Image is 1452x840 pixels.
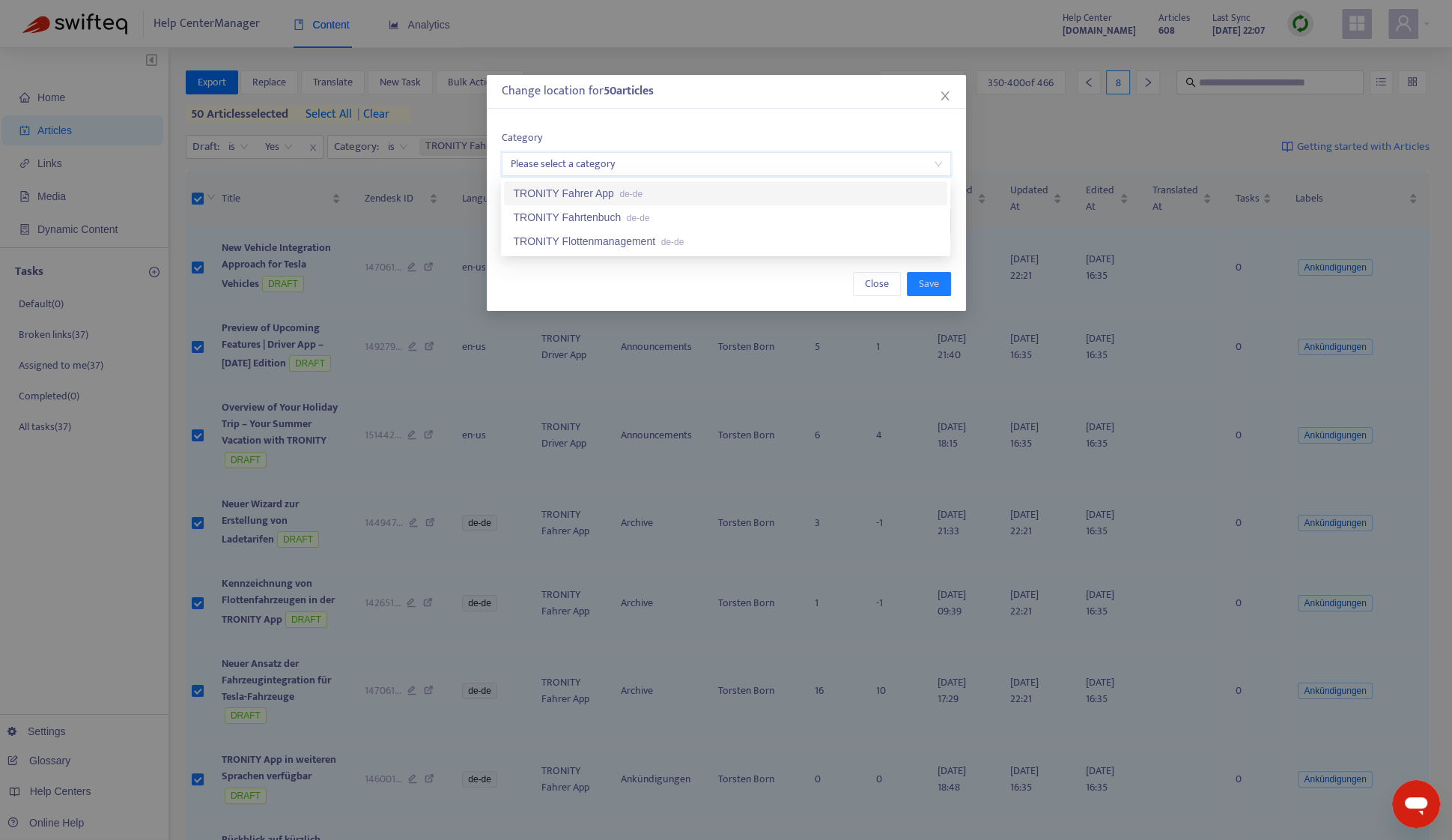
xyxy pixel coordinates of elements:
[661,237,684,247] span: de-de
[627,213,650,223] span: de-de
[619,189,643,199] span: de-de
[1392,780,1440,828] iframe: Schaltfläche zum Öffnen des Messaging-Fensters
[907,272,951,296] button: Save
[865,276,889,292] span: Close
[513,233,938,250] div: TRONITY Flottenmanagement
[853,272,901,296] button: Close
[513,209,938,226] div: TRONITY Fahrtenbuch
[513,185,938,202] div: TRONITY Fahrer App
[502,130,951,146] label: Category
[939,90,951,102] span: close
[937,88,953,104] button: Close
[604,81,654,101] strong: 50 article s
[502,82,951,100] div: Change location for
